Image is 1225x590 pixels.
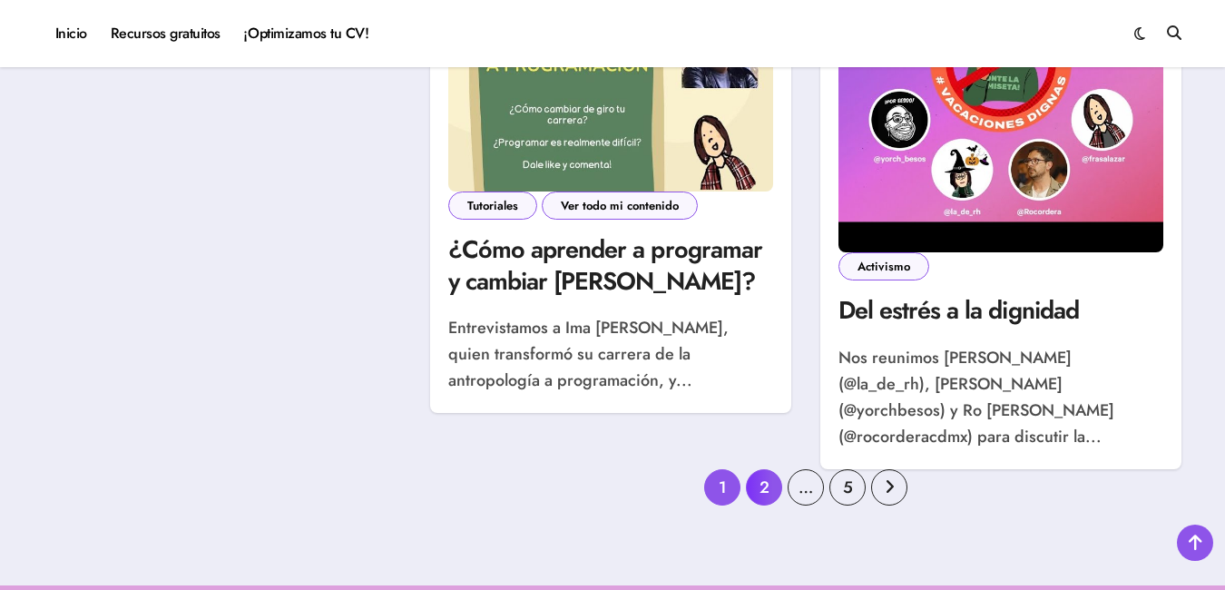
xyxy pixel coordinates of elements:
a: ¡Optimizamos tu CV! [232,9,380,58]
a: 5 [829,469,866,506]
a: Recursos gratuitos [99,9,232,58]
p: Nos reunimos [PERSON_NAME] (@la_de_rh), [PERSON_NAME] (@yorchbesos) y Ro [PERSON_NAME] (@rocorder... [838,345,1163,451]
a: Tutoriales [448,192,537,220]
a: ¿Cómo aprender a programar y cambiar [PERSON_NAME]? [448,231,762,299]
a: Del estrés a la dignidad [838,292,1079,328]
a: Activismo [838,252,929,280]
span: … [788,469,824,506]
nav: Paginación de entradas [704,469,907,506]
a: Inicio [44,9,99,58]
span: 1 [704,469,740,506]
a: Ver todo mi contenido [542,192,698,220]
a: 2 [746,469,782,506]
p: Entrevistamos a Ima [PERSON_NAME], quien transformó su carrera de la antropología a programación,... [448,315,773,395]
